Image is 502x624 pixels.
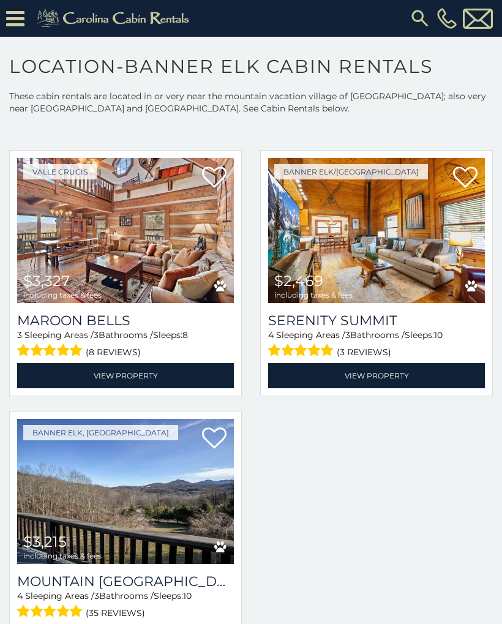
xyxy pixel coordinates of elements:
span: $3,327 [23,272,70,290]
span: 3 [94,329,99,340]
img: Mountain Skye Lodge [17,419,234,564]
span: 10 [434,329,443,340]
span: 10 [183,590,192,601]
span: 3 [345,329,350,340]
img: Serenity Summit [268,158,485,303]
img: search-regular.svg [409,7,431,29]
span: including taxes & fees [274,291,353,299]
span: including taxes & fees [23,552,102,560]
span: (3 reviews) [337,344,391,360]
a: Maroon Bells [17,312,234,329]
a: [PHONE_NUMBER] [434,8,460,29]
div: Sleeping Areas / Bathrooms / Sleeps: [268,329,485,360]
div: Sleeping Areas / Bathrooms / Sleeps: [17,329,234,360]
span: 4 [268,329,274,340]
img: Maroon Bells [17,158,234,303]
a: View Property [268,363,485,388]
a: Serenity Summit [268,312,485,329]
h3: Mountain Skye Lodge [17,573,234,590]
a: Serenity Summit $2,469 including taxes & fees [268,158,485,303]
a: Banner Elk, [GEOGRAPHIC_DATA] [23,425,178,440]
span: (35 reviews) [86,605,145,621]
span: including taxes & fees [23,291,102,299]
span: (8 reviews) [86,344,141,360]
span: 8 [182,329,188,340]
div: Sleeping Areas / Bathrooms / Sleeps: [17,590,234,621]
a: Add to favorites [453,165,478,191]
a: Mountain [GEOGRAPHIC_DATA] [17,573,234,590]
a: Mountain Skye Lodge $3,215 including taxes & fees [17,419,234,564]
a: Banner Elk/[GEOGRAPHIC_DATA] [274,164,428,179]
a: Maroon Bells $3,327 including taxes & fees [17,158,234,303]
span: $3,215 [23,533,67,551]
span: 3 [94,590,99,601]
a: Add to favorites [202,165,227,191]
a: View Property [17,363,234,388]
img: Khaki-logo.png [31,6,200,31]
a: Valle Crucis [23,164,97,179]
a: Add to favorites [202,426,227,452]
span: 3 [17,329,22,340]
span: 4 [17,590,23,601]
span: $2,469 [274,272,323,290]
